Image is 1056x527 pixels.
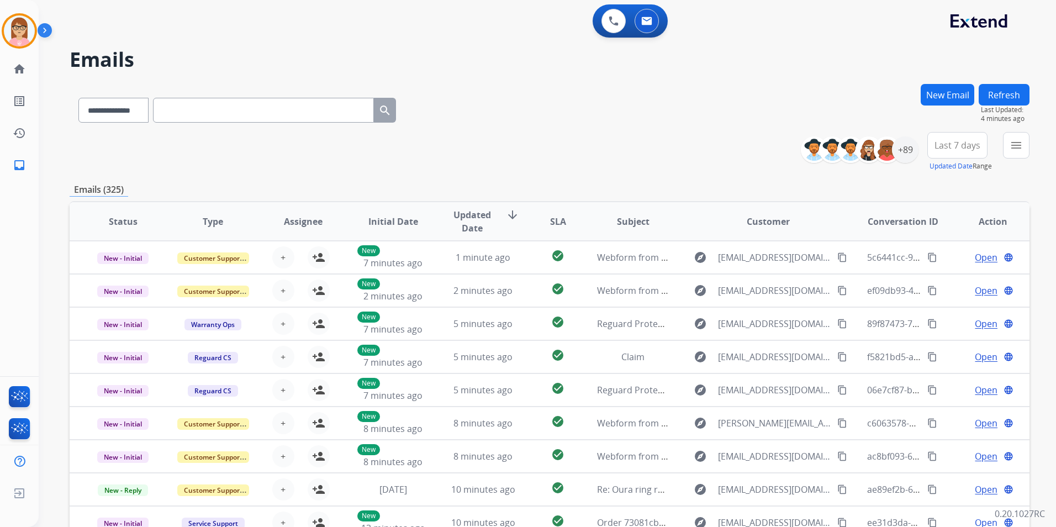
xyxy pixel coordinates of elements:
[867,483,1034,496] span: ae89ef2b-68ed-4f12-993c-26d3d77a293a
[453,318,513,330] span: 5 minutes ago
[109,215,138,228] span: Status
[694,350,707,363] mat-icon: explore
[281,350,286,363] span: +
[718,251,831,264] span: [EMAIL_ADDRESS][DOMAIN_NAME]
[718,317,831,330] span: [EMAIL_ADDRESS][DOMAIN_NAME]
[378,104,392,117] mat-icon: search
[837,352,847,362] mat-icon: content_copy
[979,84,1029,106] button: Refresh
[363,323,423,335] span: 7 minutes ago
[1004,319,1013,329] mat-icon: language
[281,284,286,297] span: +
[312,350,325,363] mat-icon: person_add
[13,127,26,140] mat-icon: history
[837,385,847,395] mat-icon: content_copy
[597,483,707,496] span: Re: Oura ring replacement
[597,384,806,396] span: Reguard Protection for customer [PERSON_NAME]
[694,417,707,430] mat-icon: explore
[357,345,380,356] p: New
[363,389,423,402] span: 7 minutes ago
[975,417,997,430] span: Open
[97,319,149,330] span: New - Initial
[97,286,149,297] span: New - Initial
[281,251,286,264] span: +
[927,352,937,362] mat-icon: content_copy
[357,312,380,323] p: New
[506,208,519,222] mat-icon: arrow_downward
[177,418,249,430] span: Customer Support
[975,383,997,397] span: Open
[837,484,847,494] mat-icon: content_copy
[927,252,937,262] mat-icon: content_copy
[312,383,325,397] mat-icon: person_add
[921,84,974,106] button: New Email
[177,484,249,496] span: Customer Support
[837,286,847,296] mat-icon: content_copy
[934,143,980,147] span: Last 7 days
[272,445,294,467] button: +
[451,483,515,496] span: 10 minutes ago
[694,450,707,463] mat-icon: explore
[357,245,380,256] p: New
[975,483,997,496] span: Open
[837,451,847,461] mat-icon: content_copy
[551,315,564,329] mat-icon: check_circle
[97,418,149,430] span: New - Initial
[621,351,645,363] span: Claim
[312,251,325,264] mat-icon: person_add
[97,352,149,363] span: New - Initial
[975,350,997,363] span: Open
[747,215,790,228] span: Customer
[867,318,1036,330] span: 89f87473-758e-43af-999e-516d5b1de3dd
[453,450,513,462] span: 8 minutes ago
[975,284,997,297] span: Open
[995,507,1045,520] p: 0.20.1027RC
[281,317,286,330] span: +
[867,384,1038,396] span: 06e7cf87-b09d-44c2-ab1d-828de6a3dd57
[272,379,294,401] button: +
[981,114,1029,123] span: 4 minutes ago
[1010,139,1023,152] mat-icon: menu
[927,286,937,296] mat-icon: content_copy
[312,317,325,330] mat-icon: person_add
[363,257,423,269] span: 7 minutes ago
[363,290,423,302] span: 2 minutes ago
[927,484,937,494] mat-icon: content_copy
[272,246,294,268] button: +
[837,252,847,262] mat-icon: content_copy
[357,378,380,389] p: New
[70,49,1029,71] h2: Emails
[357,510,380,521] p: New
[272,346,294,368] button: +
[281,483,286,496] span: +
[357,411,380,422] p: New
[184,319,241,330] span: Warranty Ops
[718,383,831,397] span: [EMAIL_ADDRESS][DOMAIN_NAME]
[70,183,128,197] p: Emails (325)
[551,382,564,395] mat-icon: check_circle
[718,450,831,463] span: [EMAIL_ADDRESS][DOMAIN_NAME]
[837,319,847,329] mat-icon: content_copy
[718,417,831,430] span: [PERSON_NAME][EMAIL_ADDRESS][DOMAIN_NAME]
[927,319,937,329] mat-icon: content_copy
[453,417,513,429] span: 8 minutes ago
[312,284,325,297] mat-icon: person_add
[867,417,1036,429] span: c6063578-5d02-411a-89d3-04f21baaca1a
[312,483,325,496] mat-icon: person_add
[456,251,510,263] span: 1 minute ago
[551,249,564,262] mat-icon: check_circle
[868,215,938,228] span: Conversation ID
[357,278,380,289] p: New
[867,251,1031,263] span: 5c6441cc-9fa0-4dc8-b524-0e25a000e0cf
[97,451,149,463] span: New - Initial
[97,385,149,397] span: New - Initial
[694,251,707,264] mat-icon: explore
[939,202,1029,241] th: Action
[1004,286,1013,296] mat-icon: language
[368,215,418,228] span: Initial Date
[272,478,294,500] button: +
[551,282,564,296] mat-icon: check_circle
[981,106,1029,114] span: Last Updated:
[1004,418,1013,428] mat-icon: language
[1004,352,1013,362] mat-icon: language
